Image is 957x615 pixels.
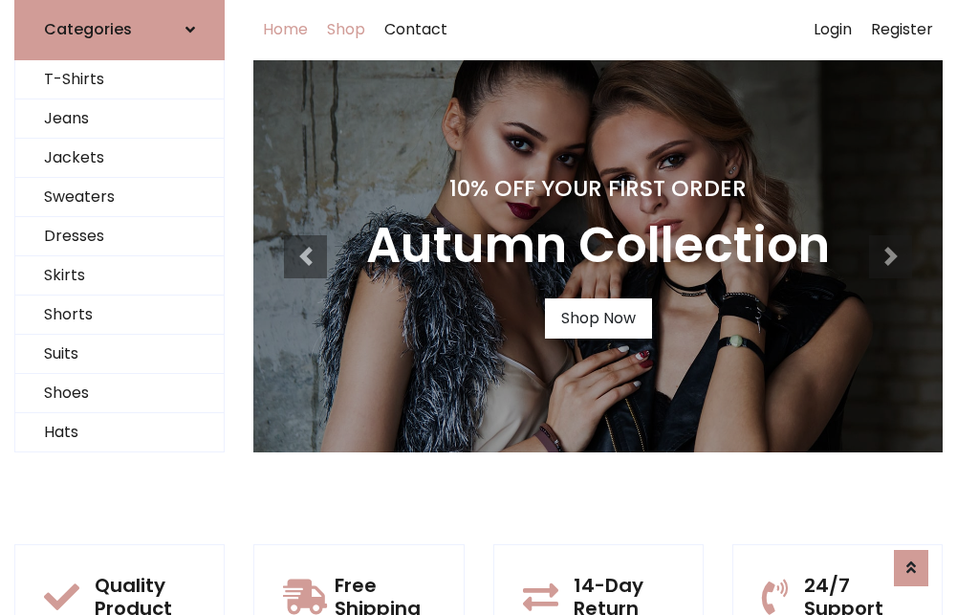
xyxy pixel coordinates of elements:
h3: Autumn Collection [366,217,830,275]
a: Jackets [15,139,224,178]
h6: Categories [44,20,132,38]
h4: 10% Off Your First Order [366,175,830,202]
a: Sweaters [15,178,224,217]
a: Hats [15,413,224,452]
a: Shorts [15,296,224,335]
a: Dresses [15,217,224,256]
a: Shop Now [545,298,652,339]
a: T-Shirts [15,60,224,99]
a: Shoes [15,374,224,413]
a: Skirts [15,256,224,296]
a: Suits [15,335,224,374]
a: Jeans [15,99,224,139]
